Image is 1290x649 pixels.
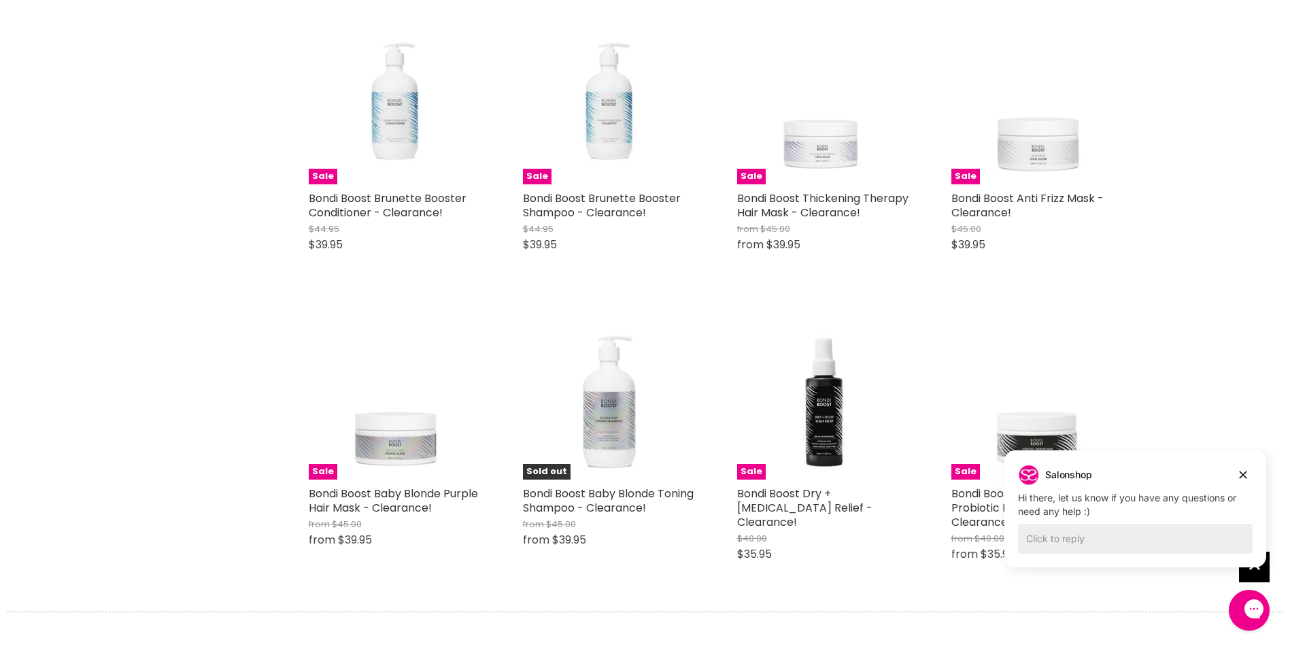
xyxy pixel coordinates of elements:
[951,464,980,480] span: Sale
[309,464,337,480] span: Sale
[309,237,343,252] span: $39.95
[523,486,694,516] a: Bondi Boost Baby Blonde Toning Shampoo - Clearance!
[309,306,482,480] img: Bondi Boost Baby Blonde Purple Hair Mask - Clearance!
[523,464,571,480] span: Sold out
[326,11,464,184] img: Bondi Boost Brunette Booster Conditioner - Clearance!
[766,237,800,252] span: $39.95
[951,546,978,562] span: from
[523,518,544,531] span: from
[737,169,766,184] span: Sale
[523,169,551,184] span: Sale
[951,532,972,545] span: from
[546,518,576,531] span: $45.00
[309,518,330,531] span: from
[951,11,1125,184] a: Bondi Boost Anti Frizz Mask - Clearance!Sale
[951,237,985,252] span: $39.95
[951,190,1104,220] a: Bondi Boost Anti Frizz Mask - Clearance!
[309,222,339,235] span: $44.95
[760,222,790,235] span: $45.00
[951,306,1125,480] a: Bondi Boost Charcoal + Probiotic Mask Scalp Wash - Clearance!Sale
[737,464,766,480] span: Sale
[309,190,466,220] a: Bondi Boost Brunette Booster Conditioner - Clearance!
[338,532,372,548] span: $39.95
[737,532,767,545] span: $40.00
[309,486,478,516] a: Bondi Boost Baby Blonde Purple Hair Mask - Clearance!
[994,448,1276,588] iframe: Gorgias live chat campaigns
[309,169,337,184] span: Sale
[309,11,482,184] a: Bondi Boost Brunette Booster Conditioner - Clearance!Sale
[737,486,872,530] a: Bondi Boost Dry + [MEDICAL_DATA] Relief - Clearance!
[737,222,758,235] span: from
[309,306,482,480] a: Bondi Boost Baby Blonde Purple Hair Mask - Clearance!Sale
[951,11,1125,184] img: Bondi Boost Anti Frizz Mask - Clearance!
[523,190,681,220] a: Bondi Boost Brunette Booster Shampoo - Clearance!
[737,306,911,480] img: Bondi Boost Dry + Itchy Scalp Relief - Clearance!
[951,169,980,184] span: Sale
[523,306,696,480] a: Bondi Boost Baby Blonde Toning Shampoo - Clearance!Sold out
[951,222,981,235] span: $45.00
[737,237,764,252] span: from
[523,11,696,184] a: Bondi Boost Brunette Booster Shampoo - Clearance!Sale
[552,532,586,548] span: $39.95
[737,306,911,480] a: Bondi Boost Dry + Itchy Scalp Relief - Clearance!Sale
[523,532,549,548] span: from
[1222,585,1276,635] iframe: Gorgias live chat messenger
[737,190,909,220] a: Bondi Boost Thickening Therapy Hair Mask - Clearance!
[309,532,335,548] span: from
[951,486,1104,530] a: Bondi Boost Charcoal + Probiotic Mask Scalp Wash - Clearance!
[737,546,772,562] span: $35.95
[523,222,554,235] span: $44.95
[974,532,1004,545] span: $40.00
[540,11,679,184] img: Bondi Boost Brunette Booster Shampoo - Clearance!
[951,306,1125,480] img: Bondi Boost Charcoal + Probiotic Mask Scalp Wash - Clearance!
[981,546,1015,562] span: $35.95
[523,237,557,252] span: $39.95
[332,518,362,531] span: $45.00
[523,306,696,480] img: Bondi Boost Baby Blonde Toning Shampoo - Clearance!
[737,11,911,184] a: Bondi Boost Thickening Therapy Hair Mask - Clearance!Sale
[737,11,911,184] img: Bondi Boost Thickening Therapy Hair Mask - Clearance!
